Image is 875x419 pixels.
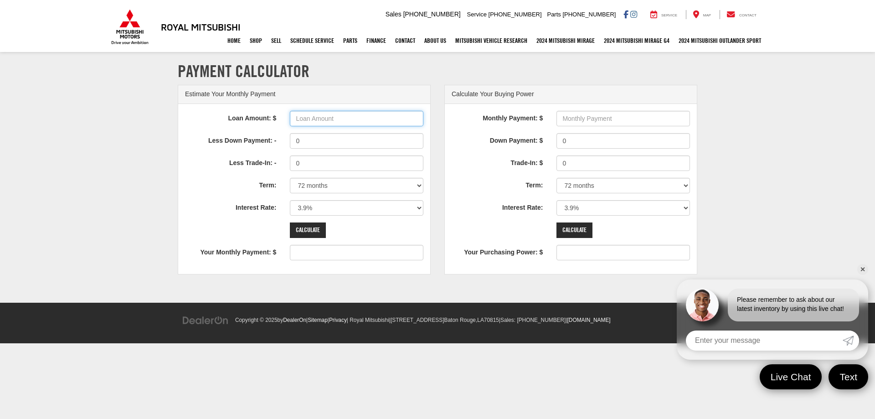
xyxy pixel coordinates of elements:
a: Sitemap [308,317,328,323]
span: Text [835,371,862,383]
a: Submit [843,331,859,351]
img: DealerOn [182,316,229,326]
a: Contact [720,10,763,19]
span: Map [703,13,711,17]
span: Baton Rouge, [444,317,478,323]
a: Home [223,29,245,52]
span: Service [661,13,677,17]
span: [PHONE_NUMBER] [517,317,566,323]
span: [STREET_ADDRESS] [391,317,444,323]
span: Service [467,11,487,18]
span: [PHONE_NUMBER] [403,10,461,18]
a: Service [643,10,684,19]
span: [PHONE_NUMBER] [562,11,616,18]
a: Parts: Opens in a new tab [339,29,362,52]
span: 70815 [484,317,499,323]
span: [PHONE_NUMBER] [489,11,542,18]
a: Map [686,10,718,19]
h1: Payment Calculator [178,62,697,80]
span: by [278,317,306,323]
a: DealerOn [182,316,229,323]
span: Parts [547,11,561,18]
h3: Royal Mitsubishi [161,22,241,32]
input: Enter your message [686,331,843,351]
label: Less Down Payment: - [178,133,283,145]
input: Calculate [290,222,326,238]
label: Down Payment: $ [445,133,550,145]
input: Loan Amount [290,111,423,126]
img: Mitsubishi [109,9,150,45]
img: b=99784818 [0,347,1,348]
input: Down Payment [556,133,690,149]
a: 2024 Mitsubishi Mirage [532,29,599,52]
label: Trade-In: $ [445,155,550,168]
a: Instagram: Click to visit our Instagram page [630,10,637,18]
div: Estimate Your Monthly Payment [178,85,430,104]
span: Sales [386,10,401,18]
a: Mitsubishi Vehicle Research [451,29,532,52]
span: | [389,317,499,323]
label: Less Trade-In: - [178,155,283,168]
span: LA [477,317,484,323]
label: Interest Rate: [445,200,550,212]
a: 2024 Mitsubishi Outlander SPORT [674,29,766,52]
div: Please remember to ask about our latest inventory by using this live chat! [728,289,859,321]
a: Facebook: Click to visit our Facebook page [623,10,628,18]
span: Contact [739,13,757,17]
span: Copyright © 2025 [235,317,278,323]
a: DealerOn Home Page [283,317,306,323]
img: Agent profile photo [686,289,719,321]
span: Live Chat [766,371,816,383]
label: Term: [445,178,550,190]
a: Finance [362,29,391,52]
div: Calculate Your Buying Power [445,85,697,104]
label: Interest Rate: [178,200,283,212]
span: | [499,317,566,323]
input: Calculate [556,222,592,238]
label: Your Purchasing Power: $ [445,245,550,257]
label: Loan Amount: $ [178,111,283,123]
label: Monthly Payment: $ [445,111,550,123]
span: | [328,317,347,323]
a: 2024 Mitsubishi Mirage G4 [599,29,674,52]
a: About Us [420,29,451,52]
a: Schedule Service: Opens in a new tab [286,29,339,52]
label: Your Monthly Payment: $ [178,245,283,257]
a: Privacy [329,317,347,323]
span: Sales: [500,317,515,323]
a: Live Chat [760,364,822,389]
label: Term: [178,178,283,190]
a: Text [829,364,868,389]
a: Contact [391,29,420,52]
span: | [306,317,328,323]
a: [DOMAIN_NAME] [567,317,611,323]
span: | Royal Mitsubishi [347,317,389,323]
a: Shop [245,29,267,52]
span: | [566,317,610,323]
a: Sell [267,29,286,52]
input: Monthly Payment [556,111,690,126]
